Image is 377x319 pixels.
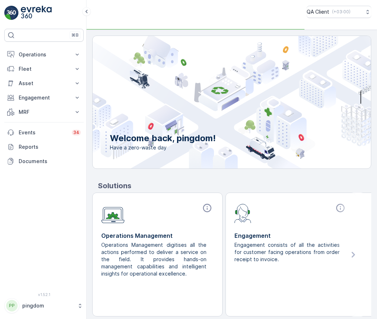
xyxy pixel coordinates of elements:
p: Engagement [234,231,347,240]
span: v 1.52.1 [4,292,84,297]
p: QA Client [307,8,329,15]
button: QA Client(+03:00) [307,6,371,18]
p: Reports [19,143,81,151]
p: Events [19,129,68,136]
p: pingdom [22,302,74,309]
a: Documents [4,154,84,168]
span: Have a zero-waste day [110,144,216,151]
p: Operations [19,51,69,58]
p: Solutions [98,180,371,191]
button: Engagement [4,91,84,105]
img: city illustration [60,36,371,168]
img: logo_light-DOdMpM7g.png [21,6,52,20]
p: ⌘B [71,32,79,38]
button: PPpingdom [4,298,84,313]
p: Engagement [19,94,69,101]
p: Engagement consists of all the activities for customer facing operations from order receipt to in... [234,241,341,263]
p: Fleet [19,65,69,73]
p: ( +03:00 ) [332,9,350,15]
img: module-icon [234,203,251,223]
img: module-icon [101,203,125,223]
a: Reports [4,140,84,154]
p: Operations Management [101,231,214,240]
p: Asset [19,80,69,87]
img: logo [4,6,19,20]
div: PP [6,300,18,311]
p: 34 [73,130,79,135]
a: Events34 [4,125,84,140]
p: Welcome back, pingdom! [110,133,216,144]
button: Operations [4,47,84,62]
p: Documents [19,158,81,165]
p: Operations Management digitises all the actions performed to deliver a service on the field. It p... [101,241,208,277]
button: MRF [4,105,84,119]
p: MRF [19,108,69,116]
button: Fleet [4,62,84,76]
button: Asset [4,76,84,91]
